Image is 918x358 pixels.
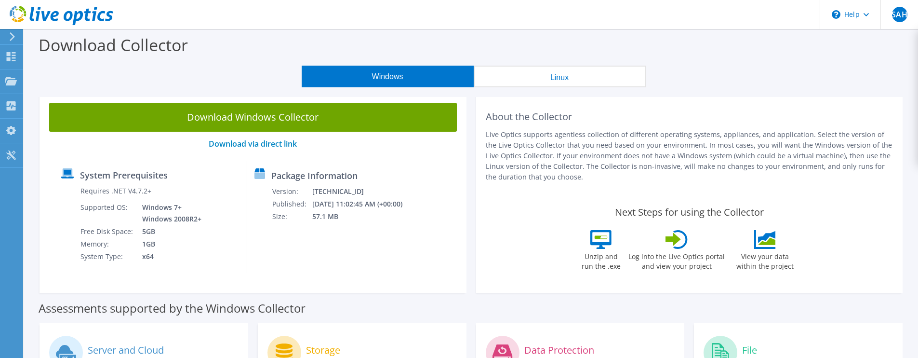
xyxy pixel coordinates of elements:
[579,249,623,271] label: Unzip and run the .exe
[312,185,415,198] td: [TECHNICAL_ID]
[209,138,297,149] a: Download via direct link
[39,34,188,56] label: Download Collector
[272,210,312,223] td: Size:
[486,111,893,123] h2: About the Collector
[628,249,725,271] label: Log into the Live Optics portal and view your project
[135,238,203,250] td: 1GB
[80,170,168,180] label: System Prerequisites
[474,66,646,87] button: Linux
[80,201,135,225] td: Supported OS:
[135,201,203,225] td: Windows 7+ Windows 2008R2+
[486,129,893,182] p: Live Optics supports agentless collection of different operating systems, appliances, and applica...
[272,185,312,198] td: Version:
[135,250,203,263] td: x64
[730,249,799,271] label: View your data within the project
[135,225,203,238] td: 5GB
[615,207,764,218] label: Next Steps for using the Collector
[312,210,415,223] td: 57.1 MB
[306,345,340,355] label: Storage
[272,198,312,210] td: Published:
[80,225,135,238] td: Free Disk Space:
[80,238,135,250] td: Memory:
[271,171,358,180] label: Package Information
[49,103,457,132] a: Download Windows Collector
[524,345,594,355] label: Data Protection
[832,10,840,19] svg: \n
[892,7,907,22] span: SAH
[312,198,415,210] td: [DATE] 11:02:45 AM (+00:00)
[80,186,151,196] label: Requires .NET V4.7.2+
[39,303,306,313] label: Assessments supported by the Windows Collector
[302,66,474,87] button: Windows
[88,345,164,355] label: Server and Cloud
[80,250,135,263] td: System Type:
[742,345,757,355] label: File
